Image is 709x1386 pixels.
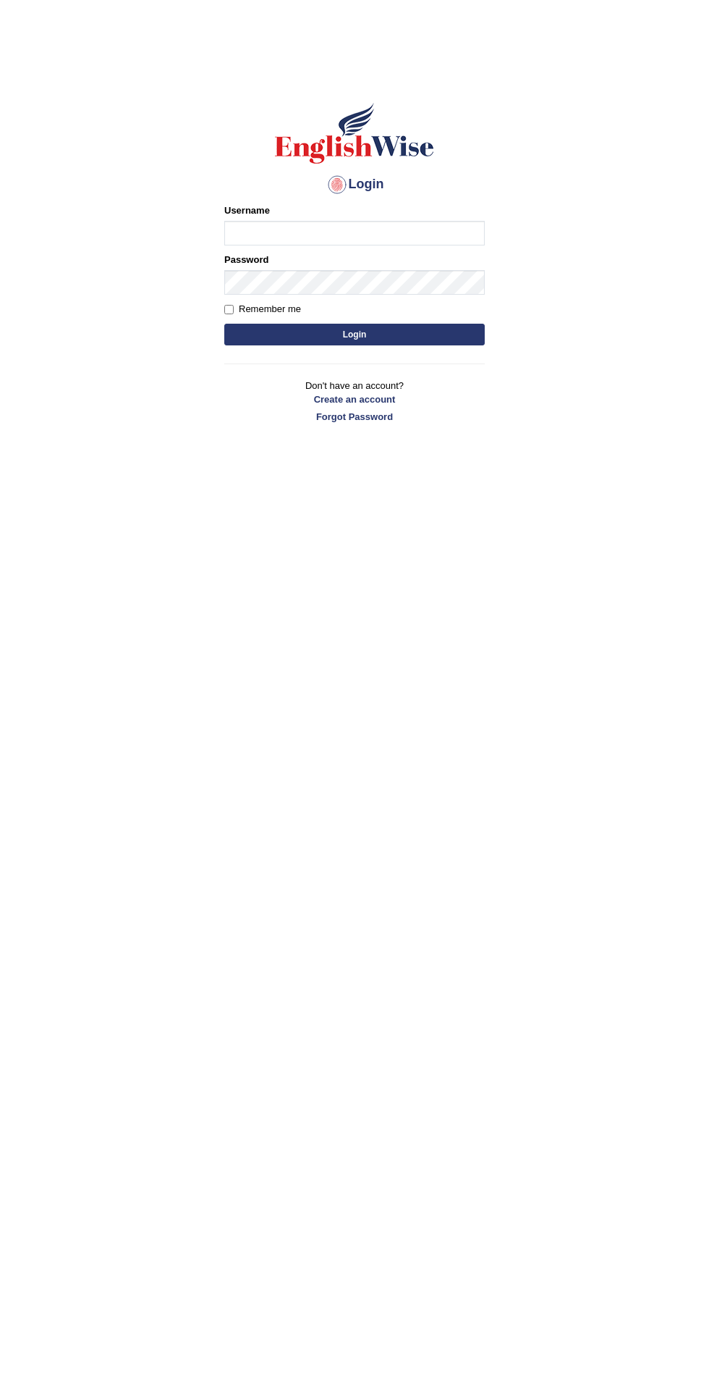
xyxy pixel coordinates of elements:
label: Password [224,253,268,266]
a: Create an account [224,392,485,406]
h4: Login [224,173,485,196]
img: Logo of English Wise sign in for intelligent practice with AI [272,101,437,166]
p: Don't have an account? [224,379,485,424]
a: Forgot Password [224,410,485,424]
label: Remember me [224,302,301,316]
button: Login [224,324,485,345]
label: Username [224,203,270,217]
input: Remember me [224,305,234,314]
